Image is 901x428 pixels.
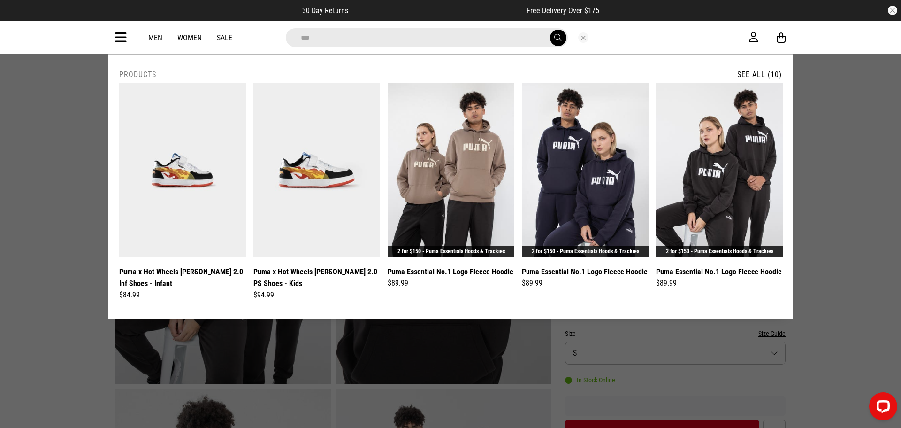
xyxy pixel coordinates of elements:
img: Puma Essential No.1 Logo Fleece Hoodie in Black [656,83,783,257]
a: Puma x Hot Wheels [PERSON_NAME] 2.0 Inf Shoes - Infant [119,266,246,289]
a: Puma Essential No.1 Logo Fleece Hoodie [388,266,513,278]
button: Close search [578,32,588,43]
iframe: LiveChat chat widget [862,389,901,428]
img: Puma X Hot Wheels Caven 2.0 Inf Shoes - Infant in White [119,83,246,257]
img: Puma X Hot Wheels Caven 2.0 Ps Shoes - Kids in White [253,83,380,257]
a: Puma x Hot Wheels [PERSON_NAME] 2.0 PS Shoes - Kids [253,266,380,289]
span: 30 Day Returns [302,6,348,15]
a: 2 for $150 - Puma Essentials Hoods & Trackies [532,248,639,255]
div: $94.99 [253,289,380,301]
img: Puma Essential No.1 Logo Fleece Hoodie in Brown [388,83,514,257]
a: 2 for $150 - Puma Essentials Hoods & Trackies [397,248,505,255]
div: $89.99 [656,278,783,289]
div: $89.99 [522,278,649,289]
h2: Products [119,70,156,79]
iframe: Customer reviews powered by Trustpilot [367,6,508,15]
a: Women [177,33,202,42]
div: $89.99 [388,278,514,289]
a: Puma Essential No.1 Logo Fleece Hoodie [522,266,648,278]
img: Puma Essential No.1 Logo Fleece Hoodie in Blue [522,83,649,257]
a: Puma Essential No.1 Logo Fleece Hoodie [656,266,782,278]
a: Men [148,33,162,42]
span: Free Delivery Over $175 [527,6,599,15]
a: See All (10) [737,70,782,79]
div: $84.99 [119,289,246,301]
a: Sale [217,33,232,42]
a: 2 for $150 - Puma Essentials Hoods & Trackies [666,248,773,255]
